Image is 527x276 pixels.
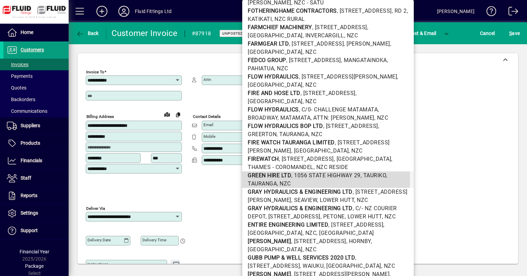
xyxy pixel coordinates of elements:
[277,180,291,187] span: , NZC
[354,197,368,203] span: , NZC
[248,238,291,244] b: [PERSON_NAME]
[302,82,316,88] span: , NZC
[337,8,391,14] span: , [STREET_ADDRESS]
[277,131,308,137] span: , TAURANGA
[248,139,335,146] b: FIRE WATCH TAURANGA LIMITED
[248,254,355,261] b: GUBB PUMP & WELL SERVICES 2020 LTD
[344,40,390,47] span: , [PERSON_NAME]
[291,147,349,154] span: , [GEOGRAPHIC_DATA]
[302,49,316,55] span: , NZC
[248,139,390,154] span: , [STREET_ADDRESS][PERSON_NAME]
[300,90,355,96] span: , [STREET_ADDRESS]
[360,172,386,179] span: , TAURIKO
[374,115,388,121] span: , NZC
[291,197,317,203] span: , SEAVIEW
[248,8,408,22] span: , KATIKATI
[248,156,393,170] span: , THAMES - COROMANDEL
[316,230,374,236] span: , [GEOGRAPHIC_DATA]
[289,40,344,47] span: , [STREET_ADDRESS]
[248,205,353,212] b: GRAY HYDRAULICS & ENGINEERING LTD
[248,106,299,113] b: FLOW HYDRAULICS
[328,221,383,228] span: , [STREET_ADDRESS]
[311,115,374,121] span: , ATTN: [PERSON_NAME]
[248,40,289,47] b: FARMGEAR LTD
[302,246,316,253] span: , NZC
[248,123,323,129] b: FLOW HYDRAULICS BOP LTD
[324,263,381,269] span: , [GEOGRAPHIC_DATA]
[317,197,354,203] span: , LOWER HUTT
[248,90,356,105] span: , [GEOGRAPHIC_DATA]
[349,147,363,154] span: , NZC
[279,156,333,162] span: , [STREET_ADDRESS]
[298,73,397,80] span: , [STREET_ADDRESS][PERSON_NAME]
[248,106,379,121] span: , BROADWAY, MATAMATA
[341,57,387,63] span: , MANGATAINOKA
[291,238,346,244] span: , [STREET_ADDRESS]
[248,189,408,203] span: , [STREET_ADDRESS][PERSON_NAME]
[248,57,388,72] span: , PAHIATUA
[272,16,305,22] span: , NZC RURAL
[300,263,324,269] span: , WAIUKU
[248,172,387,187] span: , TAURANGA
[248,156,279,162] b: FIREWATCH
[333,156,391,162] span: , [GEOGRAPHIC_DATA]
[248,189,353,195] b: GRAY HYDRAULICS & ENGINEERING LTD
[248,238,372,253] span: , [GEOGRAPHIC_DATA]
[312,24,367,31] span: , [STREET_ADDRESS]
[248,24,312,31] b: FARMCHIEF MACHINERY
[381,263,395,269] span: , NZC
[298,106,378,113] span: , C/0- CHALLENGE MATAMATA
[248,40,391,55] span: , [GEOGRAPHIC_DATA]
[274,65,288,72] span: , NZC
[265,213,320,220] span: , [STREET_ADDRESS]
[248,221,328,228] b: ENTIRE ENGINEERING LIMITED
[248,24,368,39] span: , [GEOGRAPHIC_DATA]
[344,32,358,39] span: , NZC
[248,73,398,88] span: , [GEOGRAPHIC_DATA]
[248,205,397,220] span: , C/- NZ COURIER DEPOT
[248,221,385,236] span: , [GEOGRAPHIC_DATA]
[323,123,378,129] span: , [STREET_ADDRESS]
[248,57,286,63] b: FEDCO GROUP
[248,73,299,80] b: FLOW HYDRAULICS
[248,8,337,14] b: FOTHERINGHAME CONTRACTORS
[313,164,348,170] span: , NZC RESIDE
[346,238,371,244] span: , HORNBY
[248,90,301,96] b: FIRE AND HOSE LTD
[248,172,291,179] b: GREEN HIRE LTD
[248,254,356,269] span: , [STREET_ADDRESS]
[286,57,341,63] span: , [STREET_ADDRESS]
[291,172,361,179] span: , 1056 STATE HIGHWAY 29
[308,131,323,137] span: , NZC
[391,8,407,14] span: , RD 2
[248,123,379,137] span: , GREERTON
[302,32,344,39] span: , INVERCARGILL
[320,213,382,220] span: , PETONE, LOWER HUTT
[382,213,396,220] span: , NZC
[302,230,316,236] span: , NZC
[302,98,316,105] span: , NZC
